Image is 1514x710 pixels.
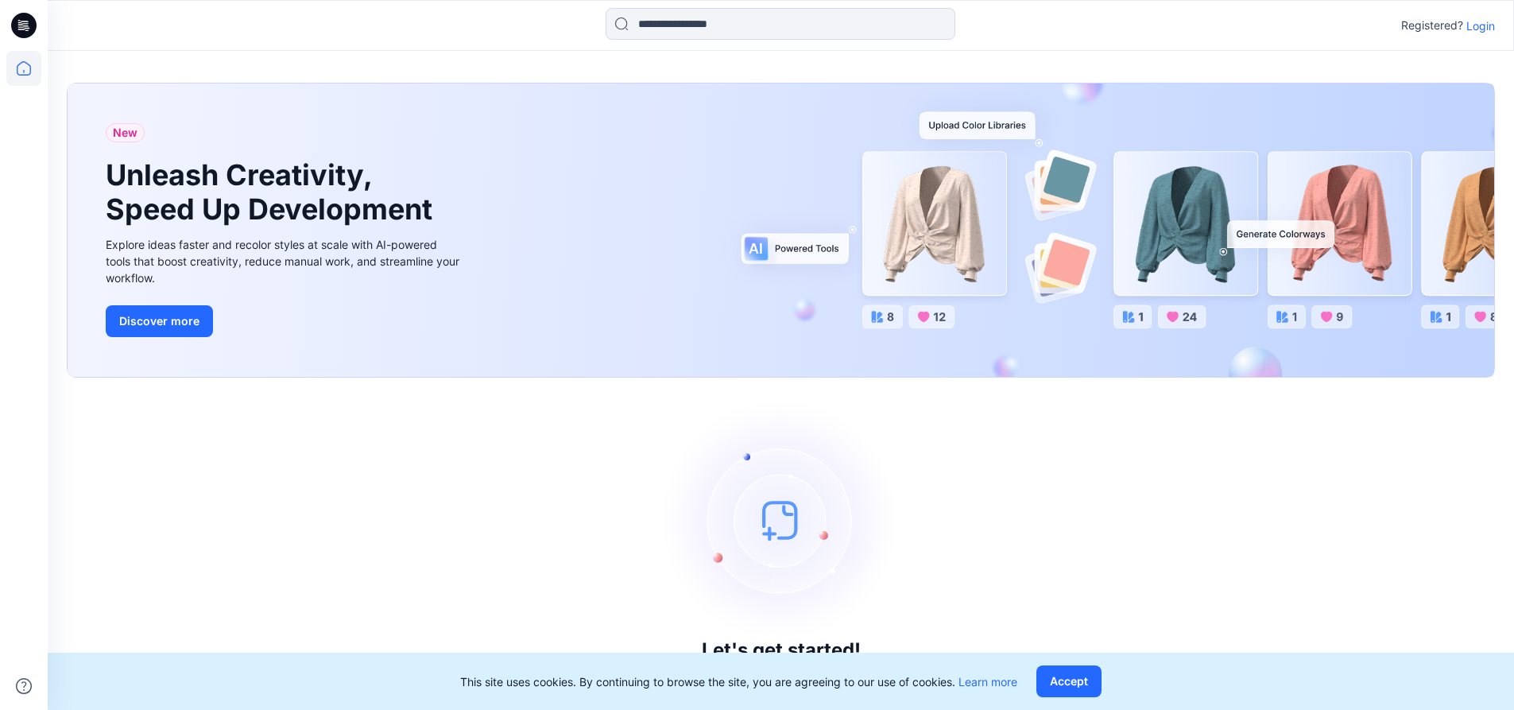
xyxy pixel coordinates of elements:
div: Explore ideas faster and recolor styles at scale with AI-powered tools that boost creativity, red... [106,236,463,286]
p: This site uses cookies. By continuing to browse the site, you are agreeing to our use of cookies. [460,673,1017,690]
img: empty-state-image.svg [662,401,900,639]
p: Login [1466,17,1495,34]
button: Accept [1036,665,1102,697]
button: Discover more [106,305,213,337]
h1: Unleash Creativity, Speed Up Development [106,158,439,227]
a: Discover more [106,305,463,337]
a: Learn more [958,675,1017,689]
p: Registered? [1401,16,1463,35]
span: New [113,123,137,142]
h3: Let's get started! [702,639,861,662]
